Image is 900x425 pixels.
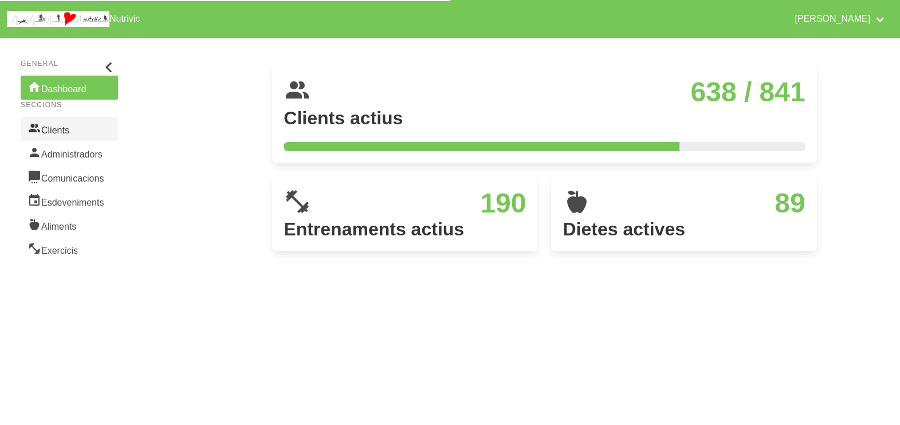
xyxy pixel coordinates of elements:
[21,165,118,189] a: Comunicacions
[21,189,118,213] a: Esdeveniments
[21,100,118,110] p: Seccions
[320,188,526,219] h3: 190
[563,219,805,239] h4: Dietes actives
[284,108,805,128] h4: Clients actius
[7,11,109,27] img: company_logo
[21,237,118,261] a: Exercicis
[21,141,118,165] a: Administradors
[599,188,805,219] h3: 89
[21,76,118,100] a: Dashboard
[320,77,805,108] h3: 638 / 841
[788,5,893,33] a: [PERSON_NAME]
[284,219,526,239] h4: Entrenaments actius
[21,58,118,69] p: General
[21,213,118,237] a: Aliments
[21,117,118,141] a: Clients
